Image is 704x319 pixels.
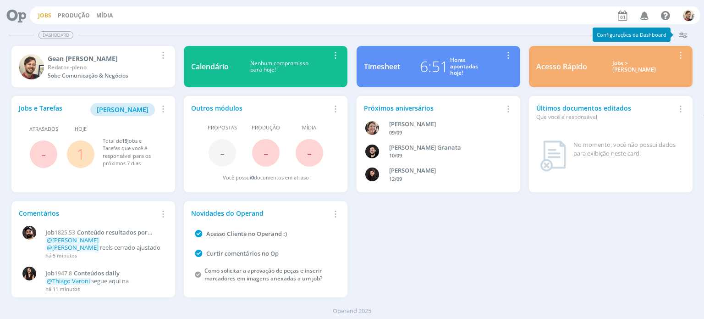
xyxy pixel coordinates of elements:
div: Próximos aniversários [364,103,502,113]
span: - [41,144,46,164]
img: L [365,168,379,181]
a: Como solicitar a aprovação de peças e inserir marcadores em imagens anexadas a um job? [204,267,322,282]
a: Timesheet6:51Horasapontadashoje! [357,46,520,87]
a: Acesso Cliente no Operand :) [206,229,287,238]
div: Gean Paulo Naue [48,54,157,63]
div: Total de Jobs e Tarefas que você é responsável para os próximos 7 dias [103,137,159,168]
a: Job1947.8Conteúdos daily [45,270,163,277]
img: G [19,54,44,79]
div: Nenhum compromisso para hoje! [229,60,330,73]
span: Dashboard [38,31,73,39]
button: Produção [55,12,93,19]
a: GGean [PERSON_NAME]Redator -plenoSobe Comunicação & Negócios [11,46,175,87]
img: B [365,145,379,158]
span: @[PERSON_NAME] [47,243,99,252]
span: - [264,143,268,162]
span: Hoje [75,125,87,133]
div: Redator -pleno [48,63,157,72]
span: 1825.53 [55,229,75,236]
div: Bruno Corralo Granata [389,143,502,152]
div: Acesso Rápido [536,61,587,72]
span: @Thiago Varoni [47,277,90,285]
button: Mídia [93,12,115,19]
p: reels cerrado ajustado [45,237,163,251]
div: Comentários [19,208,157,218]
span: há 11 minutos [45,285,80,292]
span: 09/09 [389,129,402,136]
span: 19 [122,137,127,144]
span: Propostas [208,124,237,132]
div: Timesheet [364,61,400,72]
button: Jobs [35,12,54,19]
span: Atrasados [29,125,58,133]
span: 10/09 [389,152,402,159]
div: Sobe Comunicação & Negócios [48,72,157,80]
div: Novidades do Operand [191,208,330,218]
img: dashboard_not_found.png [540,140,566,172]
div: Últimos documentos editados [536,103,675,121]
div: Que você é responsável [536,113,675,121]
img: A [365,121,379,135]
span: Conteúdo resultados por estados [45,228,148,244]
img: I [22,267,36,280]
div: No momento, você não possui dados para exibição neste card. [573,140,682,158]
a: Produção [58,11,90,19]
img: B [22,226,36,240]
div: Aline Beatriz Jackisch [389,120,502,129]
img: G [683,10,694,21]
a: Curtir comentários no Op [206,249,279,257]
span: Produção [252,124,280,132]
span: - [220,143,225,162]
a: Mídia [96,11,113,19]
span: Conteúdos daily [74,269,120,277]
div: Jobs > [PERSON_NAME] [594,60,675,73]
span: Mídia [302,124,316,132]
div: Você possui documentos em atraso [223,174,309,182]
a: Jobs [38,11,51,19]
div: Calendário [191,61,229,72]
button: [PERSON_NAME] [90,103,155,116]
div: Horas apontadas hoje! [450,57,478,77]
span: - [307,143,312,162]
span: há 5 minutos [45,252,77,259]
span: [PERSON_NAME] [97,105,148,114]
span: 12/09 [389,175,402,182]
a: 1 [77,144,85,164]
a: [PERSON_NAME] [90,105,155,113]
a: Job1825.53Conteúdo resultados por estados [45,229,163,236]
div: 6:51 [420,56,448,78]
div: Outros módulos [191,103,330,113]
button: G [682,7,695,23]
span: @[PERSON_NAME] [47,236,99,244]
div: Luana da Silva de Andrade [389,166,502,175]
p: segue aqui na [45,278,163,285]
div: Configurações da Dashboard [593,28,671,42]
span: 1947.8 [55,269,72,277]
div: Jobs e Tarefas [19,103,157,116]
span: 0 [251,174,254,181]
